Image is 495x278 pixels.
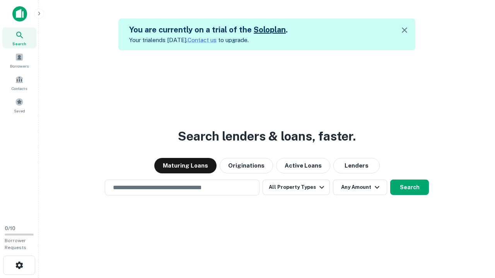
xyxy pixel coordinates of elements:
[154,158,217,173] button: Maturing Loans
[254,25,286,34] a: Soloplan
[333,180,387,195] button: Any Amount
[390,180,429,195] button: Search
[2,27,36,48] a: Search
[220,158,273,173] button: Originations
[5,225,15,231] span: 0 / 10
[276,158,330,173] button: Active Loans
[12,41,26,47] span: Search
[129,24,288,36] h5: You are currently on a trial of the .
[178,127,356,146] h3: Search lenders & loans, faster.
[14,108,25,114] span: Saved
[5,238,26,250] span: Borrower Requests
[12,6,27,22] img: capitalize-icon.png
[263,180,330,195] button: All Property Types
[2,72,36,93] a: Contacts
[188,37,217,43] a: Contact us
[2,95,36,115] a: Saved
[333,158,380,173] button: Lenders
[129,36,288,45] p: Your trial ends [DATE]. to upgrade.
[12,85,27,92] span: Contacts
[2,50,36,71] a: Borrowers
[456,216,495,253] iframe: Chat Widget
[10,63,29,69] span: Borrowers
